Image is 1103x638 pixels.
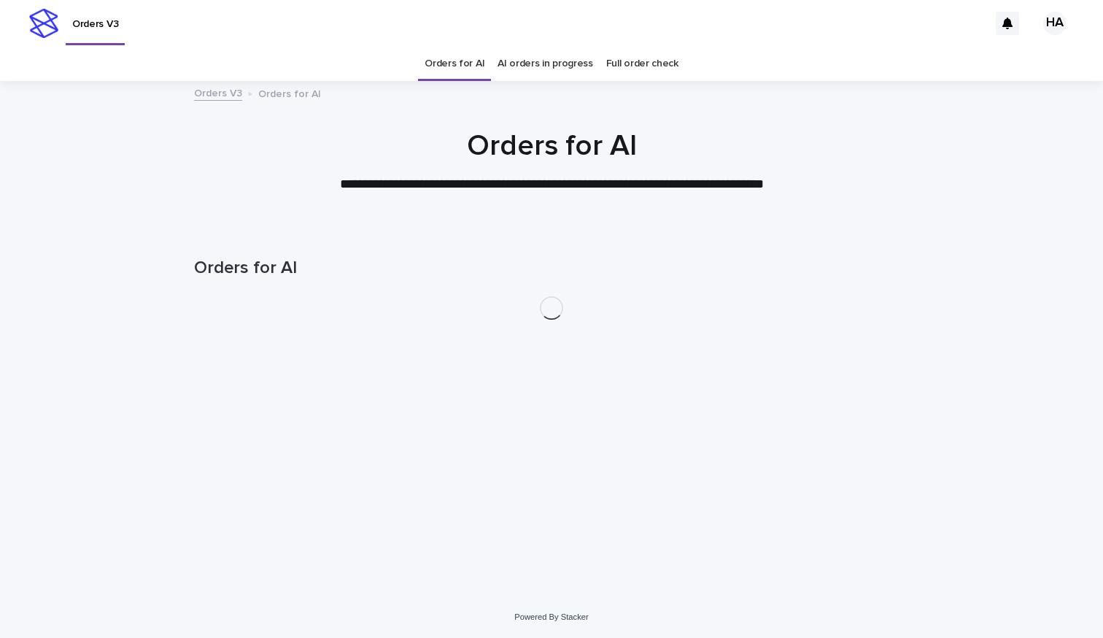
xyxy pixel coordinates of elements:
div: HA [1043,12,1067,35]
p: Orders for AI [258,85,321,101]
a: Orders V3 [194,84,242,101]
h1: Orders for AI [194,258,909,279]
a: Orders for AI [425,47,484,81]
a: Full order check [606,47,678,81]
h1: Orders for AI [194,128,909,164]
a: AI orders in progress [498,47,593,81]
img: stacker-logo-s-only.png [29,9,58,38]
a: Powered By Stacker [514,612,588,621]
